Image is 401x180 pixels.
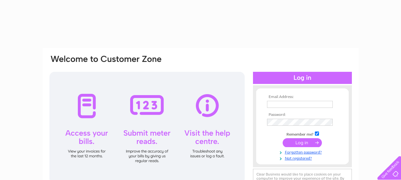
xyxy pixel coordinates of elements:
[265,131,339,137] td: Remember me?
[267,149,339,155] a: Forgotten password?
[267,155,339,161] a: Not registered?
[265,113,339,117] th: Password:
[265,95,339,99] th: Email Address:
[283,138,322,147] input: Submit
